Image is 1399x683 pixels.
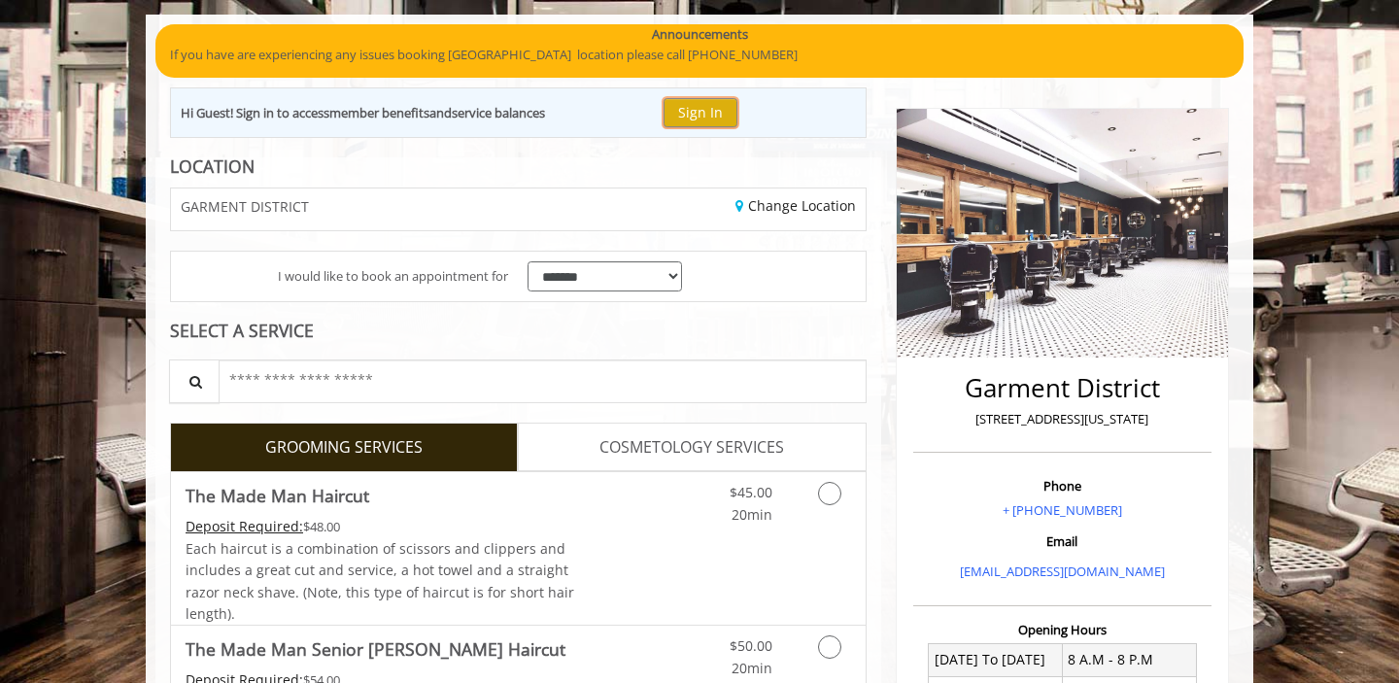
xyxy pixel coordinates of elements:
[918,374,1207,402] h2: Garment District
[918,409,1207,429] p: [STREET_ADDRESS][US_STATE]
[186,482,369,509] b: The Made Man Haircut
[929,643,1063,676] td: [DATE] To [DATE]
[730,483,772,501] span: $45.00
[735,196,856,215] a: Change Location
[186,635,565,663] b: The Made Man Senior [PERSON_NAME] Haircut
[278,266,508,287] span: I would like to book an appointment for
[732,505,772,524] span: 20min
[1003,501,1122,519] a: + [PHONE_NUMBER]
[664,98,737,126] button: Sign In
[960,563,1165,580] a: [EMAIL_ADDRESS][DOMAIN_NAME]
[730,636,772,655] span: $50.00
[452,104,545,121] b: service balances
[652,24,748,45] b: Announcements
[170,154,255,178] b: LOCATION
[169,359,220,403] button: Service Search
[599,435,784,461] span: COSMETOLOGY SERVICES
[1062,643,1196,676] td: 8 A.M - 8 P.M
[918,534,1207,548] h3: Email
[732,659,772,677] span: 20min
[170,45,1229,65] p: If you have are experiencing any issues booking [GEOGRAPHIC_DATA] location please call [PHONE_NUM...
[186,517,303,535] span: This service needs some Advance to be paid before we block your appointment
[329,104,429,121] b: member benefits
[265,435,423,461] span: GROOMING SERVICES
[918,479,1207,493] h3: Phone
[186,539,574,623] span: Each haircut is a combination of scissors and clippers and includes a great cut and service, a ho...
[181,103,545,123] div: Hi Guest! Sign in to access and
[913,623,1211,636] h3: Opening Hours
[186,516,576,537] div: $48.00
[170,322,867,340] div: SELECT A SERVICE
[181,199,309,214] span: GARMENT DISTRICT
